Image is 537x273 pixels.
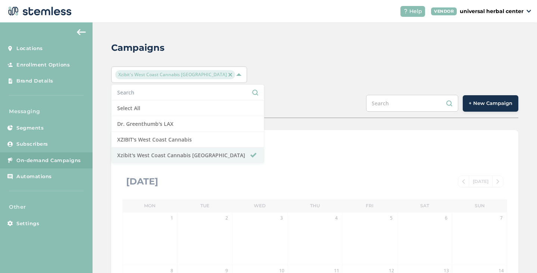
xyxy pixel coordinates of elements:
img: icon-help-white-03924b79.svg [403,9,408,13]
span: Automations [16,173,52,180]
img: icon_down-arrow-small-66adaf34.svg [527,10,531,13]
img: icon-arrow-back-accent-c549486e.svg [77,29,86,35]
span: Xzibit's West Coast Cannabis [GEOGRAPHIC_DATA] [115,70,235,79]
span: On-demand Campaigns [16,157,81,164]
iframe: Chat Widget [500,237,537,273]
div: VENDOR [431,7,457,15]
input: Search [366,95,458,112]
li: Dr. Greenthumb's LAX [112,116,264,132]
span: Brand Details [16,77,53,85]
span: Settings [16,220,39,227]
span: Enrollment Options [16,61,70,69]
button: + New Campaign [463,95,518,112]
span: Locations [16,45,43,52]
span: Help [409,7,422,15]
img: icon-close-accent-8a337256.svg [228,73,232,77]
span: + New Campaign [469,100,512,107]
img: logo-dark-0685b13c.svg [6,4,72,19]
li: XZIBIT's West Coast Cannabis [112,132,264,148]
li: Select All [112,100,264,116]
span: Subscribers [16,140,48,148]
h2: Campaigns [111,41,165,55]
li: Xzibit's West Coast Cannabis [GEOGRAPHIC_DATA] [112,148,264,163]
p: universal herbal center [460,7,524,15]
input: Search [117,89,258,96]
span: Segments [16,124,44,132]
